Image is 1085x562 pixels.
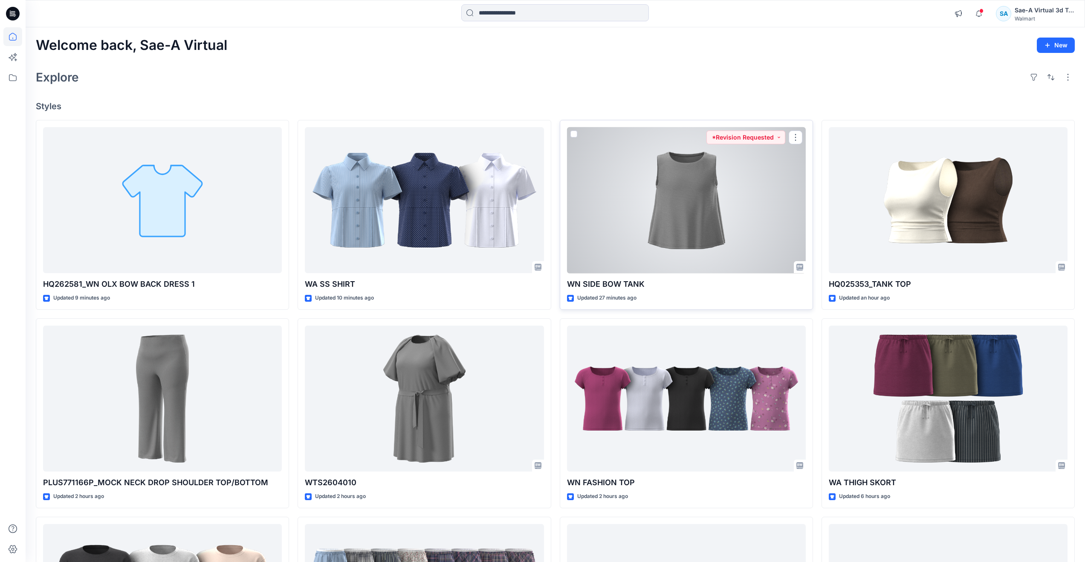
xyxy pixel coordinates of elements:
a: WN FASHION TOP [567,326,806,472]
button: New [1037,38,1075,53]
p: Updated 10 minutes ago [315,294,374,303]
a: WTS2604010 [305,326,544,472]
h4: Styles [36,101,1075,111]
p: Updated 2 hours ago [53,492,104,501]
div: Walmart [1015,15,1074,22]
p: PLUS771166P_MOCK NECK DROP SHOULDER TOP/BOTTOM [43,477,282,489]
a: HQ025353_TANK TOP [829,127,1068,274]
h2: Explore [36,70,79,84]
p: WN SIDE BOW TANK [567,278,806,290]
div: Sae-A Virtual 3d Team [1015,5,1074,15]
a: HQ262581_WN OLX BOW BACK DRESS 1 [43,127,282,274]
p: Updated 2 hours ago [577,492,628,501]
a: PLUS771166P_MOCK NECK DROP SHOULDER TOP/BOTTOM [43,326,282,472]
p: WA THIGH SKORT [829,477,1068,489]
p: Updated 27 minutes ago [577,294,637,303]
p: WA SS SHIRT [305,278,544,290]
p: HQ025353_TANK TOP [829,278,1068,290]
a: WA SS SHIRT [305,127,544,274]
a: WN SIDE BOW TANK [567,127,806,274]
p: Updated 2 hours ago [315,492,366,501]
p: WTS2604010 [305,477,544,489]
p: WN FASHION TOP [567,477,806,489]
div: SA [996,6,1011,21]
a: WA THIGH SKORT [829,326,1068,472]
h2: Welcome back, Sae-A Virtual [36,38,227,53]
p: Updated 9 minutes ago [53,294,110,303]
p: Updated 6 hours ago [839,492,890,501]
p: Updated an hour ago [839,294,890,303]
p: HQ262581_WN OLX BOW BACK DRESS 1 [43,278,282,290]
